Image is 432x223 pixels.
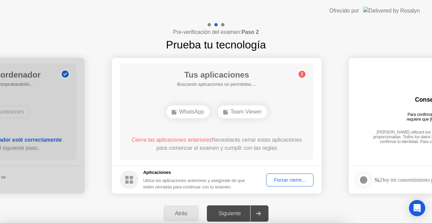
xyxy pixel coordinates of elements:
div: Ofrecido por [329,7,359,15]
h4: Pre-verificación del examen: [173,28,259,36]
div: Team Viewer [218,105,267,118]
div: Atrás [166,210,197,217]
div: Siguiente [209,210,250,217]
div: WhatsApp [166,105,210,118]
div: Ubica las aplicaciones anteriores y asegúrate de que estén cerradas para continuar con tu examen. [143,177,246,190]
strong: Sí, [374,177,380,183]
h1: Prueba tu tecnología [166,37,266,53]
div: Forzar cierre... [268,177,311,183]
h5: Buscando aplicaciones no permitidas.... [177,81,256,88]
div: Necesitarás cerrar estas aplicaciones para comenzar el examen y cumplir con las reglas [130,136,304,152]
b: Paso 2 [241,29,259,35]
h1: Tus aplicaciones [177,69,256,81]
span: Cierra las aplicaciones anteriores [132,137,212,143]
h5: Aplicaciones [143,169,246,176]
div: Open Intercom Messenger [409,200,425,216]
img: Delivered by Rosalyn [363,7,420,15]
